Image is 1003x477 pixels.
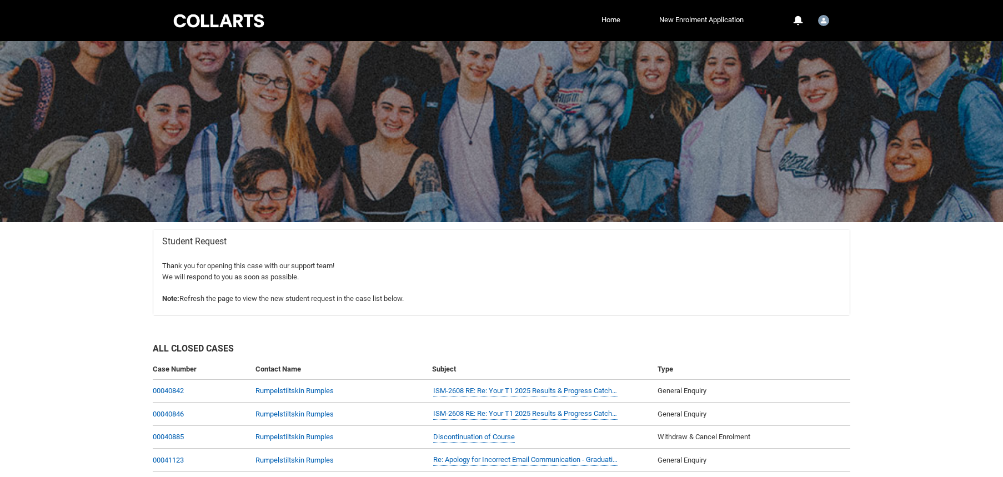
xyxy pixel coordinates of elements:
[255,410,334,418] a: Rumpelstiltskin Rumples
[153,410,184,418] a: 00040846
[255,456,334,464] a: Rumpelstiltskin Rumples
[433,431,515,443] a: Discontinuation of Course
[162,272,841,283] p: We will respond to you as soon as possible.
[162,260,841,272] p: Thank you for opening this case with our support team!
[153,229,850,315] article: Redu_Student_Request flow
[162,294,179,303] b: Note:
[815,11,832,28] button: User Profile Student.rumpels
[599,12,623,28] a: Home
[251,359,428,380] th: Contact Name
[255,386,334,395] a: Rumpelstiltskin Rumples
[162,236,227,247] span: Student Request
[656,12,746,28] a: New Enrolment Application
[433,385,618,397] a: ISM-2608 RE: Re: Your T1 2025 Results & Progress Catchup
[433,454,618,466] a: Re: Apology for Incorrect Email Communication - Graduation Documentation
[153,456,184,464] a: 00041123
[658,386,706,395] span: General Enquiry
[153,342,850,359] h2: All Closed Cases
[818,15,829,26] img: Student.rumpels
[658,410,706,418] span: General Enquiry
[658,456,706,464] span: General Enquiry
[153,433,184,441] a: 00040885
[653,359,850,380] th: Type
[658,433,750,441] span: Withdraw & Cancel Enrolment
[153,359,251,380] th: Case Number
[433,408,618,420] a: ISM-2608 RE: Re: Your T1 2025 Results & Progress Catchup
[255,433,334,441] a: Rumpelstiltskin Rumples
[162,293,841,304] p: Refresh the page to view the new student request in the case list below.
[153,386,184,395] a: 00040842
[428,359,653,380] th: Subject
